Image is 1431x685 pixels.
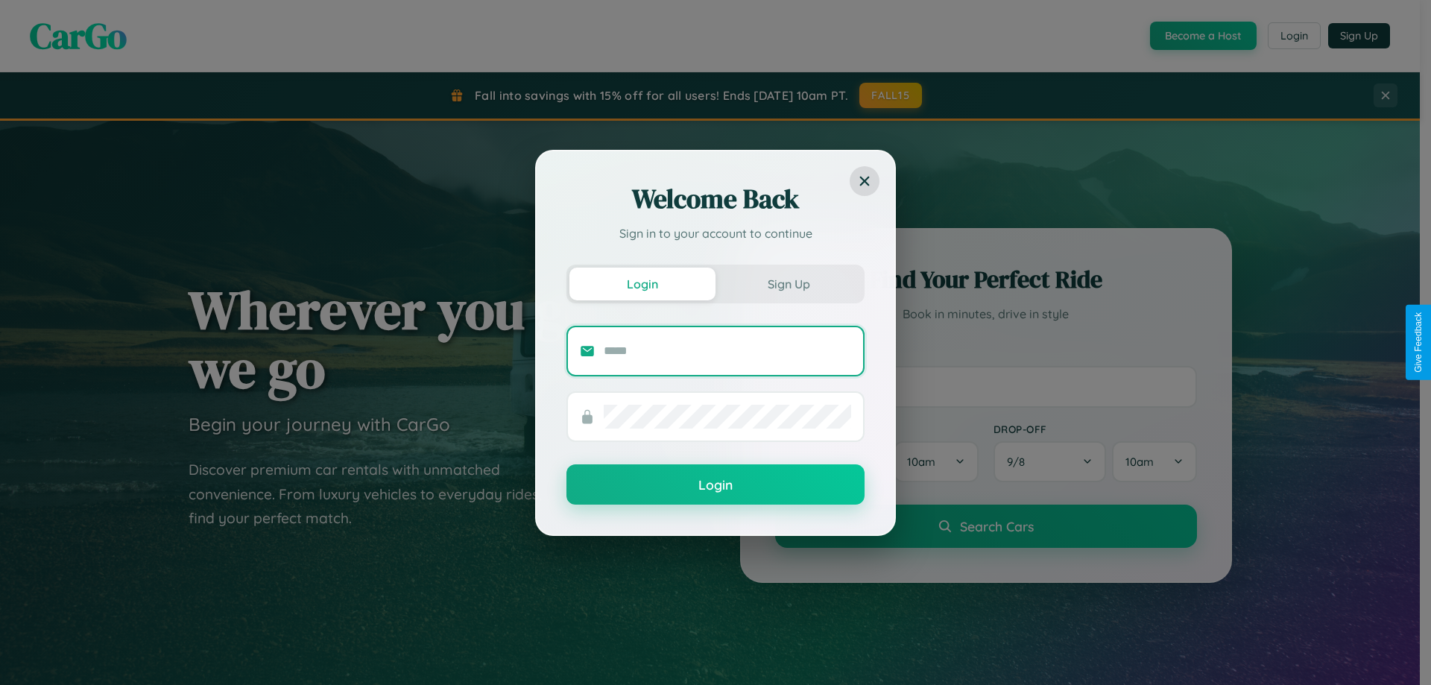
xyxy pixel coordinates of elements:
[569,268,715,300] button: Login
[566,181,865,217] h2: Welcome Back
[1413,312,1424,373] div: Give Feedback
[566,464,865,505] button: Login
[715,268,862,300] button: Sign Up
[566,224,865,242] p: Sign in to your account to continue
